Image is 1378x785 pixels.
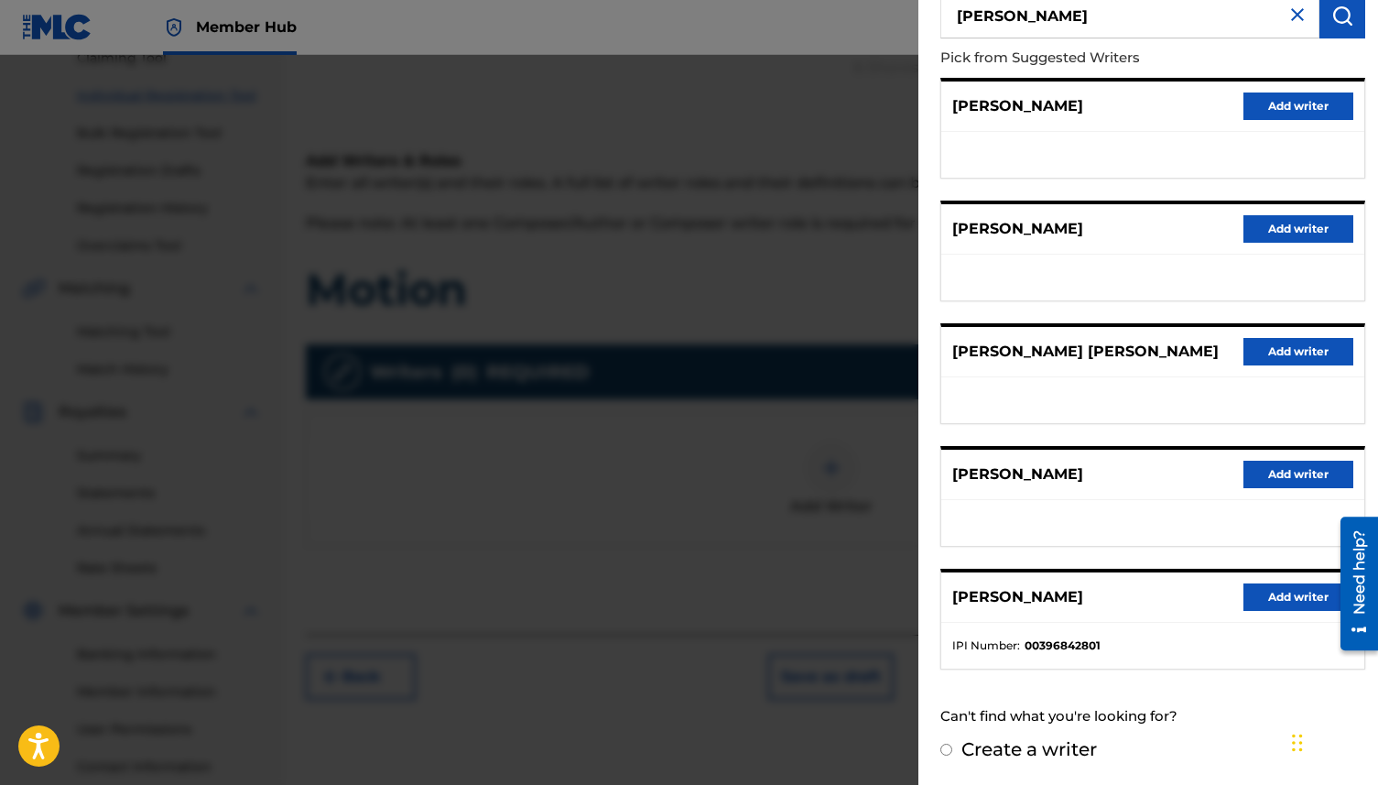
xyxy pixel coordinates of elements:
iframe: Resource Center [1327,509,1378,657]
button: Add writer [1243,93,1353,120]
p: [PERSON_NAME] [952,95,1083,117]
div: Can't find what you're looking for? [940,697,1365,736]
p: [PERSON_NAME] [952,463,1083,485]
label: Create a writer [961,738,1097,760]
button: Add writer [1243,461,1353,488]
div: Drag [1292,715,1303,770]
iframe: Chat Widget [1286,697,1378,785]
img: Top Rightsholder [163,16,185,38]
p: [PERSON_NAME] [PERSON_NAME] [952,341,1219,363]
p: [PERSON_NAME] [952,586,1083,608]
button: Add writer [1243,583,1353,611]
p: Pick from Suggested Writers [940,38,1261,78]
button: Add writer [1243,215,1353,243]
strong: 00396842801 [1025,638,1101,654]
p: [PERSON_NAME] [952,218,1083,240]
img: MLC Logo [22,14,92,40]
span: Member Hub [196,16,297,38]
button: Add writer [1243,338,1353,365]
span: IPI Number : [952,638,1020,654]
